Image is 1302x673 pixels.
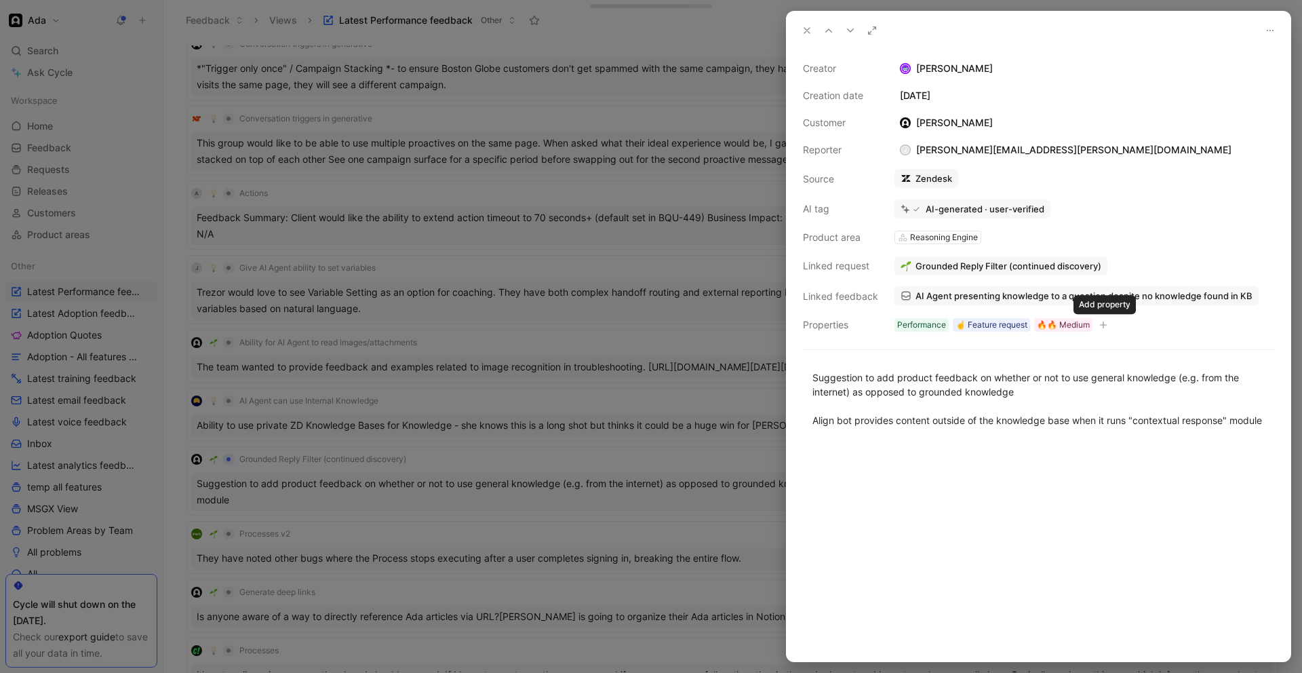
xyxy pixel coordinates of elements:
div: 🔥🔥 Medium [1037,318,1090,332]
div: [PERSON_NAME] [894,115,998,131]
img: logo [900,117,911,128]
div: [DATE] [894,88,1274,104]
div: Properties [803,317,878,333]
img: avatar [901,64,910,73]
div: j [901,146,910,155]
div: Suggestion to add product feedback on whether or not to use general knowledge (e.g. from the inte... [812,370,1265,427]
div: AI tag [803,201,878,217]
div: Customer [803,115,878,131]
div: [PERSON_NAME] [894,60,1274,77]
a: AI Agent presenting knowledge to a question despite no knowledge found in KB [894,286,1259,305]
div: Creator [803,60,878,77]
div: Performance [897,318,946,332]
span: Grounded Reply Filter (continued discovery) [915,260,1101,272]
div: Reporter [803,142,878,158]
img: 🌱 [901,261,911,271]
a: Zendesk [894,169,958,188]
div: Linked request [803,258,878,274]
div: Creation date [803,88,878,104]
button: 🌱Grounded Reply Filter (continued discovery) [894,256,1107,275]
div: [PERSON_NAME][EMAIL_ADDRESS][PERSON_NAME][DOMAIN_NAME] [894,142,1237,158]
div: AI-generated · user-verified [926,203,1044,215]
div: ☝️ Feature request [955,318,1027,332]
div: Source [803,171,878,187]
div: Reasoning Engine [910,231,978,244]
div: Product area [803,229,878,246]
span: AI Agent presenting knowledge to a question despite no knowledge found in KB [915,290,1252,302]
div: Linked feedback [803,288,878,305]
